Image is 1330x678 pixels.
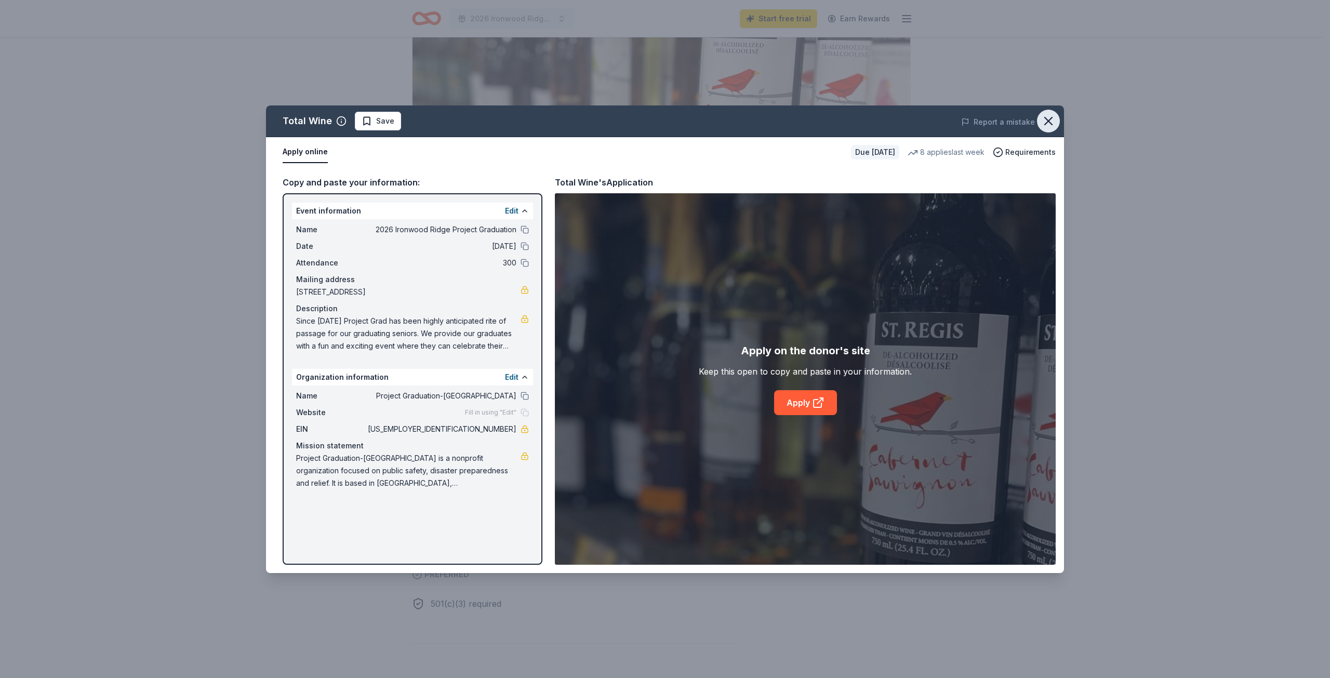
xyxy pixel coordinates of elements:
[296,423,366,435] span: EIN
[774,390,837,415] a: Apply
[296,390,366,402] span: Name
[366,240,516,252] span: [DATE]
[505,371,518,383] button: Edit
[993,146,1056,158] button: Requirements
[366,223,516,236] span: 2026 Ironwood Ridge Project Graduation
[505,205,518,217] button: Edit
[376,115,394,127] span: Save
[283,113,332,129] div: Total Wine
[296,302,529,315] div: Description
[555,176,653,189] div: Total Wine's Application
[366,257,516,269] span: 300
[292,369,533,385] div: Organization information
[851,145,899,159] div: Due [DATE]
[908,146,985,158] div: 8 applies last week
[296,452,521,489] span: Project Graduation-[GEOGRAPHIC_DATA] is a nonprofit organization focused on public safety, disast...
[296,440,529,452] div: Mission statement
[366,423,516,435] span: [US_EMPLOYER_IDENTIFICATION_NUMBER]
[366,390,516,402] span: Project Graduation-[GEOGRAPHIC_DATA]
[296,223,366,236] span: Name
[1005,146,1056,158] span: Requirements
[296,240,366,252] span: Date
[961,116,1035,128] button: Report a mistake
[296,257,366,269] span: Attendance
[699,365,912,378] div: Keep this open to copy and paste in your information.
[355,112,401,130] button: Save
[283,176,542,189] div: Copy and paste your information:
[296,406,366,419] span: Website
[465,408,516,417] span: Fill in using "Edit"
[292,203,533,219] div: Event information
[296,286,521,298] span: [STREET_ADDRESS]
[296,315,521,352] span: Since [DATE] Project Grad has been highly anticipated rite of passage for our graduating seniors....
[741,342,870,359] div: Apply on the donor's site
[296,273,529,286] div: Mailing address
[283,141,328,163] button: Apply online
